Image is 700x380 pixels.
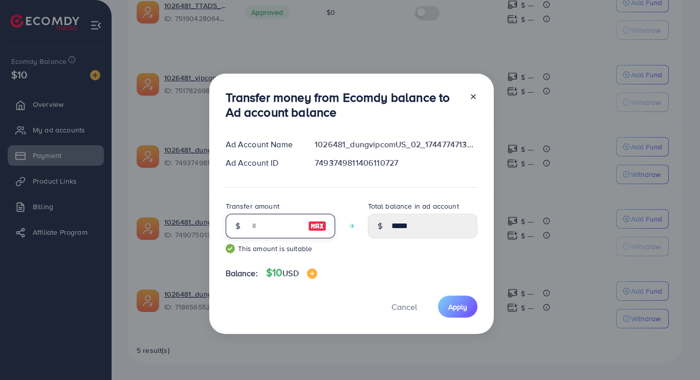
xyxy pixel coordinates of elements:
[307,269,317,279] img: image
[448,302,467,312] span: Apply
[226,267,258,279] span: Balance:
[307,157,485,169] div: 7493749811406110727
[307,139,485,150] div: 1026481_dungvipcomUS_02_1744774713900
[217,157,307,169] div: Ad Account ID
[226,243,335,254] small: This amount is suitable
[217,139,307,150] div: Ad Account Name
[226,90,461,120] h3: Transfer money from Ecomdy balance to Ad account balance
[391,301,417,312] span: Cancel
[282,267,298,279] span: USD
[226,244,235,253] img: guide
[379,296,430,318] button: Cancel
[657,334,692,372] iframe: Chat
[368,201,459,211] label: Total balance in ad account
[308,220,326,232] img: image
[266,266,317,279] h4: $10
[438,296,477,318] button: Apply
[226,201,279,211] label: Transfer amount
